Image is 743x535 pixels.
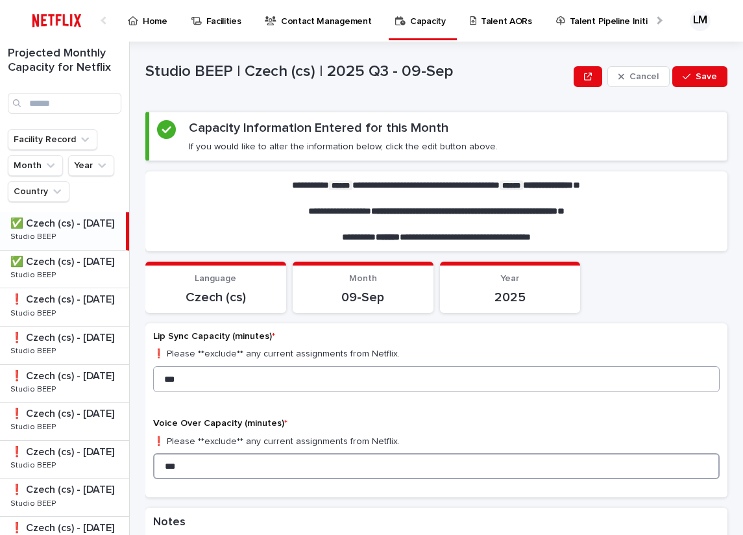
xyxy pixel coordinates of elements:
[10,382,58,394] p: Studio BEEP
[10,405,117,420] p: ❗️ Czech (cs) - Feb 2026
[10,420,58,432] p: Studio BEEP
[500,274,519,283] span: Year
[189,120,448,136] h2: Capacity Information Entered for this Month
[10,458,58,470] p: Studio BEEP
[8,181,69,202] button: Country
[153,332,275,341] span: Lip Sync Capacity (minutes)
[10,443,117,458] p: ❗️ Czech (cs) - Mar 2026
[145,62,568,81] p: Studio BEEP | Czech (cs) | 2025 Q3 - 09-Sep
[672,66,727,87] button: Save
[68,155,114,176] button: Year
[690,10,711,31] div: LM
[10,268,58,280] p: Studio BEEP
[8,129,97,150] button: Facility Record
[10,367,117,382] p: ❗️ Czech (cs) - [DATE]
[10,344,58,356] p: Studio BEEP
[189,141,498,153] p: If you would like to alter the information below, click the edit button above.
[10,291,117,306] p: ❗️ Czech (cs) - Nov 2025
[153,290,278,305] p: Czech (cs)
[26,8,88,34] img: ifQbXi3ZQGMSEF7WDB7W
[10,329,117,344] p: ❗️ Czech (cs) - Dec 2025
[8,47,121,75] h1: Projected Monthly Capacity for Netflix
[696,72,717,81] span: Save
[8,155,63,176] button: Month
[153,347,720,361] p: ❗️ Please **exclude** any current assignments from Netflix.
[349,274,377,283] span: Month
[629,72,659,81] span: Cancel
[153,516,186,530] h2: Notes
[195,274,236,283] span: Language
[10,306,58,318] p: Studio BEEP
[153,435,720,449] p: ❗️ Please **exclude** any current assignments from Netflix.
[10,230,58,242] p: Studio BEEP
[10,215,117,230] p: ✅ Czech (cs) - Sep 2025
[607,66,670,87] button: Cancel
[10,497,58,508] p: Studio BEEP
[10,519,117,534] p: ❗️ Czech (cs) - May 2026
[448,290,573,305] p: 2025
[10,481,117,496] p: ❗️ Czech (cs) - [DATE]
[10,253,117,268] p: ✅ Czech (cs) - [DATE]
[300,290,426,305] p: 09-Sep
[8,93,121,114] input: Search
[153,419,287,428] span: Voice Over Capacity (minutes)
